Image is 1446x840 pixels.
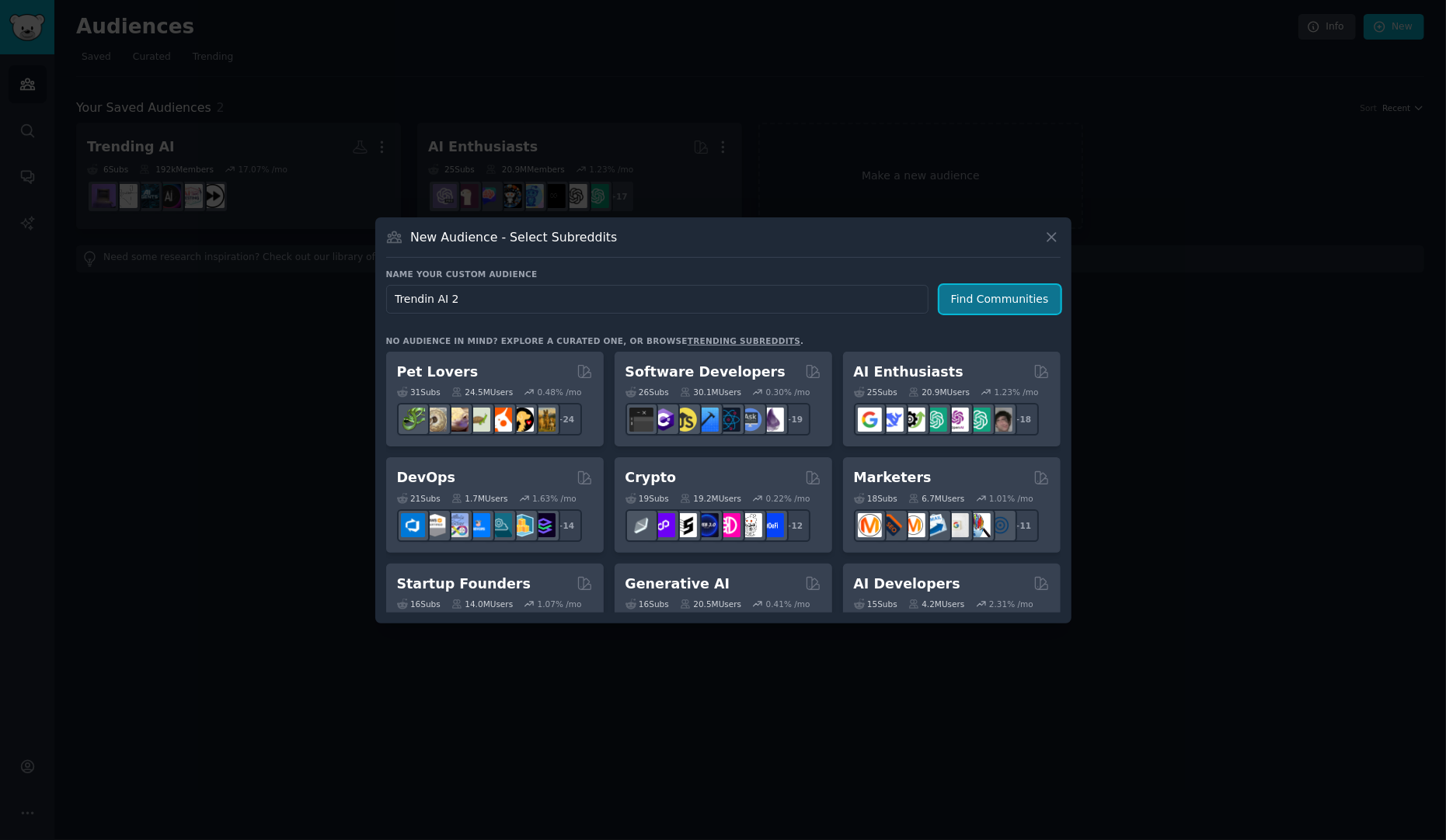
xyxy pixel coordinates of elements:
[1006,509,1039,542] div: + 11
[549,403,582,436] div: + 24
[386,335,804,346] div: No audience in mind? Explore a curated one, or browse .
[451,493,508,504] div: 1.7M Users
[401,408,425,432] img: herpetology
[386,269,1061,279] h3: Name your custom audience
[967,513,991,537] img: MarketingResearch
[778,509,810,542] div: + 12
[738,408,762,432] img: AskComputerScience
[397,493,441,504] div: 21 Sub s
[908,387,970,397] div: 20.9M Users
[549,509,582,542] div: + 14
[688,336,800,345] a: trending subreddits
[695,408,719,432] img: iOSProgramming
[738,513,762,537] img: CryptoNews
[538,599,582,609] div: 1.07 % /mo
[488,513,512,537] img: platformengineering
[625,574,730,594] h2: Generative AI
[625,468,677,488] h2: Crypto
[625,599,669,609] div: 16 Sub s
[401,513,425,537] img: azuredevops
[397,574,531,594] h2: Startup Founders
[651,408,675,432] img: csharp
[766,599,810,609] div: 0.41 % /mo
[945,408,969,432] img: OpenAIDev
[858,513,882,537] img: content_marketing
[451,599,513,609] div: 14.0M Users
[466,408,490,432] img: turtle
[444,408,469,432] img: leopardgeckos
[854,599,897,609] div: 15 Sub s
[760,513,784,537] img: defi_
[854,468,932,488] h2: Marketers
[651,513,675,537] img: 0xPolygon
[939,285,1061,314] button: Find Communities
[766,493,810,504] div: 0.22 % /mo
[908,493,965,504] div: 6.7M Users
[538,387,582,397] div: 0.48 % /mo
[386,285,929,314] input: Pick a short name, like "Digital Marketers" or "Movie-Goers"
[988,513,1012,537] img: OnlineMarketing
[423,408,447,432] img: ballpython
[854,363,963,382] h2: AI Enthusiasts
[988,408,1012,432] img: ArtificalIntelligence
[995,387,1039,397] div: 1.23 % /mo
[680,387,741,397] div: 30.1M Users
[695,513,719,537] img: web3
[858,408,882,432] img: GoogleGeminiAI
[397,599,441,609] div: 16 Sub s
[680,493,741,504] div: 19.2M Users
[760,408,784,432] img: elixir
[625,363,786,382] h2: Software Developers
[680,599,741,609] div: 20.5M Users
[531,408,556,432] img: dogbreed
[778,403,810,436] div: + 19
[716,408,740,432] img: reactnative
[854,574,960,594] h2: AI Developers
[1006,403,1039,436] div: + 18
[880,513,904,537] img: bigseo
[444,513,469,537] img: Docker_DevOps
[880,408,904,432] img: DeepSeek
[510,513,534,537] img: aws_cdk
[532,493,577,504] div: 1.63 % /mo
[923,408,947,432] img: chatgpt_promptDesign
[945,513,969,537] img: googleads
[923,513,947,537] img: Emailmarketing
[766,387,810,397] div: 0.30 % /mo
[625,387,669,397] div: 26 Sub s
[989,493,1033,504] div: 1.01 % /mo
[901,408,925,432] img: AItoolsCatalog
[989,599,1033,609] div: 2.31 % /mo
[854,387,897,397] div: 25 Sub s
[397,387,441,397] div: 31 Sub s
[488,408,512,432] img: cockatiel
[451,387,513,397] div: 24.5M Users
[854,493,897,504] div: 18 Sub s
[423,513,447,537] img: AWS_Certified_Experts
[410,229,617,245] h3: New Audience - Select Subreddits
[531,513,556,537] img: PlatformEngineers
[967,408,991,432] img: chatgpt_prompts_
[629,513,653,537] img: ethfinance
[908,599,965,609] div: 4.2M Users
[716,513,740,537] img: defiblockchain
[673,513,697,537] img: ethstaker
[901,513,925,537] img: AskMarketing
[466,513,490,537] img: DevOpsLinks
[629,408,653,432] img: software
[510,408,534,432] img: PetAdvice
[397,363,479,382] h2: Pet Lovers
[397,468,456,488] h2: DevOps
[673,408,697,432] img: learnjavascript
[625,493,669,504] div: 19 Sub s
